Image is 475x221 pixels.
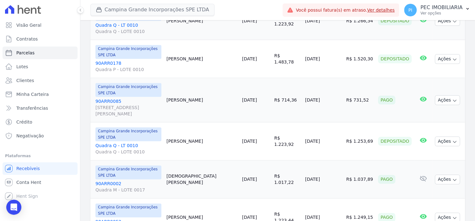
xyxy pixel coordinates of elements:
a: Lotes [3,60,78,73]
td: R$ 1.017,22 [272,160,302,198]
button: Ações [435,54,460,64]
td: [DATE] [303,40,344,78]
span: Quadra M - LOTE 0017 [95,187,161,193]
div: Pago [378,96,395,104]
button: Ações [435,95,460,105]
button: PI PEC IMOBILIARIA Ver opções [399,1,475,19]
button: Ações [435,174,460,184]
a: 90ARR0002Quadra M - LOTE 0017 [95,180,161,193]
div: Pago [378,175,395,184]
span: Campina Grande Incorporações SPE LTDA [95,203,161,217]
span: Campina Grande Incorporações SPE LTDA [95,127,161,141]
td: R$ 1.520,30 [344,40,376,78]
span: [STREET_ADDRESS][PERSON_NAME] [95,104,161,117]
span: Quadra Q - LOTE 0010 [95,149,161,155]
span: Quadra Q - LOTE 0010 [95,28,161,35]
span: Crédito [16,119,32,125]
a: Quadra Q - LT 0010Quadra Q - LOTE 0010 [95,22,161,35]
span: Recebíveis [16,165,40,172]
span: Parcelas [16,50,35,56]
td: [DATE] [303,122,344,160]
td: R$ 1.483,78 [272,40,302,78]
a: Visão Geral [3,19,78,31]
button: Ações [435,136,460,146]
a: [DATE] [242,139,257,144]
a: [DATE] [242,18,257,23]
td: R$ 731,52 [344,78,376,122]
td: [DEMOGRAPHIC_DATA][PERSON_NAME] [164,160,240,198]
div: Depositado [378,137,412,146]
a: [DATE] [242,56,257,61]
span: Contratos [16,36,38,42]
a: Quadra Q - LT 0010Quadra Q - LOTE 0010 [95,142,161,155]
p: Ver opções [420,11,462,16]
a: Ver detalhes [367,8,395,13]
button: Ações [435,16,460,26]
span: Negativação [16,133,44,139]
span: PI [408,8,413,12]
div: Depositado [378,54,412,63]
a: Crédito [3,116,78,128]
div: Open Intercom Messenger [6,200,21,215]
a: Conta Hent [3,176,78,189]
a: [DATE] [242,177,257,182]
a: 90ARR0178Quadra P - LOTE 0010 [95,60,161,73]
td: R$ 1.266,34 [344,2,376,40]
div: Plataformas [5,152,75,160]
span: Transferências [16,105,48,111]
a: Parcelas [3,47,78,59]
td: [PERSON_NAME] [164,40,240,78]
a: [DATE] [242,215,257,220]
td: [PERSON_NAME] [164,2,240,40]
td: R$ 1.223,92 [272,2,302,40]
span: Quadra P - LOTE 0010 [95,66,161,73]
a: Minha Carteira [3,88,78,101]
td: R$ 714,36 [272,78,302,122]
td: [PERSON_NAME] [164,78,240,122]
span: Campina Grande Incorporações SPE LTDA [95,45,161,59]
span: Conta Hent [16,179,41,185]
a: Recebíveis [3,162,78,175]
a: [DATE] [242,97,257,102]
span: Minha Carteira [16,91,49,97]
span: Você possui fatura(s) em atraso. [296,7,395,14]
button: Campina Grande Incorporações SPE LTDA [90,4,214,16]
td: [DATE] [303,160,344,198]
p: PEC IMOBILIARIA [420,4,462,11]
span: Clientes [16,77,34,84]
a: Negativação [3,130,78,142]
div: Depositado [378,16,412,25]
td: R$ 1.253,69 [344,122,376,160]
td: [PERSON_NAME] [164,122,240,160]
span: Campina Grande Incorporações SPE LTDA [95,165,161,179]
a: Contratos [3,33,78,45]
td: [DATE] [303,78,344,122]
a: 90ARR0085[STREET_ADDRESS][PERSON_NAME] [95,98,161,117]
a: Transferências [3,102,78,114]
td: R$ 1.223,92 [272,122,302,160]
a: Clientes [3,74,78,87]
span: Lotes [16,64,28,70]
td: R$ 1.037,89 [344,160,376,198]
td: [DATE] [303,2,344,40]
span: Visão Geral [16,22,41,28]
span: Campina Grande Incorporações SPE LTDA [95,83,161,97]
